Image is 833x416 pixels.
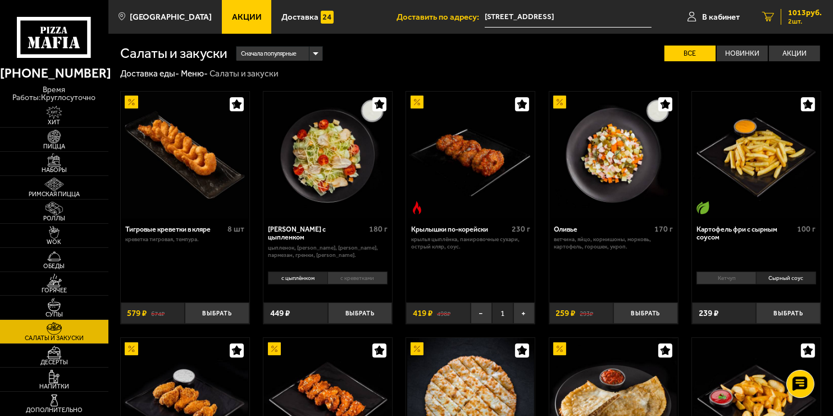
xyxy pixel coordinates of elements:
div: Салаты и закуски [210,68,278,79]
a: Вегетарианское блюдоКартофель фри с сырным соусом [692,92,821,219]
s: 674 ₽ [151,309,165,318]
label: Новинки [717,46,768,61]
span: 180 г [369,224,388,234]
span: Санкт-Петербург, 1-й Рабфаковский переулок, 4 [485,7,652,28]
button: Выбрать [613,302,678,324]
label: Все [664,46,716,61]
img: Тигровые креветки в кляре [121,92,248,219]
span: 230 г [512,224,530,234]
input: Ваш адрес доставки [485,7,652,28]
s: 293 ₽ [580,309,593,318]
a: Доставка еды- [120,69,179,79]
s: 498 ₽ [437,309,450,318]
span: 2 шт. [788,18,822,25]
p: ветчина, яйцо, корнишоны, морковь, картофель, горошек, укроп. [554,236,673,250]
span: Акции [232,13,262,21]
img: Острое блюдо [411,201,424,214]
div: Картофель фри с сырным соусом [697,225,794,242]
h1: Салаты и закуски [120,47,227,61]
span: В кабинет [702,13,740,21]
img: Акционный [268,342,281,355]
img: Акционный [411,342,424,355]
button: − [471,302,492,324]
a: АкционныйОстрое блюдоКрылышки по-корейски [406,92,535,219]
img: Оливье [550,92,677,219]
div: Крылышки по-корейски [411,225,509,234]
a: Салат Цезарь с цыпленком [263,92,392,219]
div: [PERSON_NAME] с цыпленком [268,225,366,242]
span: 579 ₽ [127,309,147,318]
div: Оливье [554,225,652,234]
li: Кетчуп [697,272,756,284]
li: с цыплёнком [268,272,327,284]
label: Акции [769,46,820,61]
li: с креветками [327,272,388,284]
button: Выбрать [756,302,821,324]
span: 449 ₽ [270,309,290,318]
img: Акционный [125,342,138,355]
span: 1013 руб. [788,9,822,17]
div: Тигровые креветки в кляре [125,225,225,234]
img: 15daf4d41897b9f0e9f617042186c801.svg [321,11,334,24]
img: Акционный [553,96,566,108]
img: Салат Цезарь с цыпленком [264,92,391,219]
span: 1 [492,302,513,324]
span: Доставка [281,13,318,21]
span: 170 г [654,224,673,234]
div: 0 [263,269,392,296]
img: Крылышки по-корейски [407,92,534,219]
span: [GEOGRAPHIC_DATA] [130,13,212,21]
img: Акционный [411,96,424,108]
img: Акционный [125,96,138,108]
p: цыпленок, [PERSON_NAME], [PERSON_NAME], пармезан, гренки, [PERSON_NAME]. [268,245,387,259]
div: 0 [692,269,821,296]
img: Вегетарианское блюдо [697,201,709,214]
span: 259 ₽ [556,309,575,318]
span: 239 ₽ [699,309,718,318]
span: Доставить по адресу: [397,13,485,21]
span: Сначала популярные [241,46,297,62]
img: Акционный [553,342,566,355]
button: + [513,302,535,324]
span: 419 ₽ [413,309,433,318]
button: Выбрать [328,302,393,324]
p: крылья цыплёнка, панировочные сухари, острый кляр, соус. [411,236,530,250]
span: 100 г [798,224,816,234]
li: Сырный соус [756,272,816,284]
p: креветка тигровая, темпура. [125,236,244,243]
a: АкционныйТигровые креветки в кляре [121,92,249,219]
button: Выбрать [185,302,249,324]
a: АкционныйОливье [549,92,678,219]
span: 8 шт [227,224,244,234]
img: Картофель фри с сырным соусом [693,92,820,219]
a: Меню- [181,69,208,79]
